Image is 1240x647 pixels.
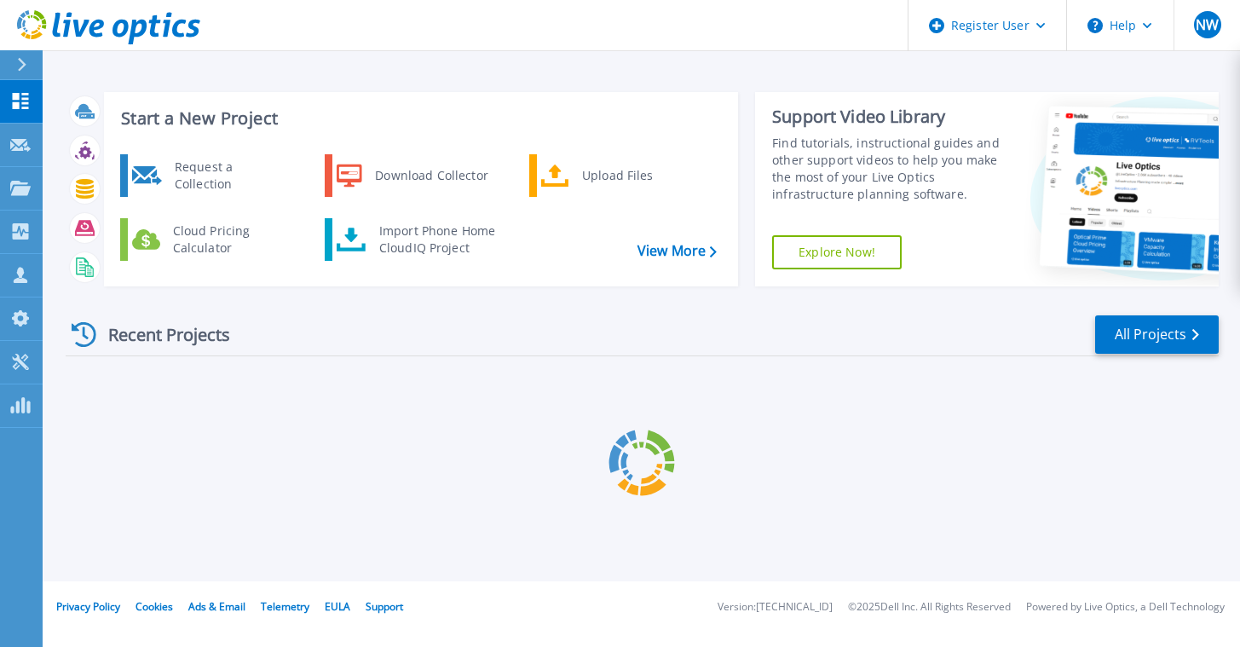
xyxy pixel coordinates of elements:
div: Recent Projects [66,314,253,355]
a: All Projects [1095,315,1219,354]
li: © 2025 Dell Inc. All Rights Reserved [848,602,1011,613]
div: Download Collector [366,159,495,193]
li: Version: [TECHNICAL_ID] [718,602,833,613]
a: Request a Collection [120,154,295,197]
div: Import Phone Home CloudIQ Project [371,222,504,257]
a: Ads & Email [188,599,245,614]
a: Cloud Pricing Calculator [120,218,295,261]
a: Cookies [136,599,173,614]
h3: Start a New Project [121,109,716,128]
li: Powered by Live Optics, a Dell Technology [1026,602,1225,613]
a: View More [637,243,717,259]
a: Support [366,599,403,614]
div: Upload Files [574,159,700,193]
div: Find tutorials, instructional guides and other support videos to help you make the most of your L... [772,135,1004,203]
a: Explore Now! [772,235,902,269]
a: Telemetry [261,599,309,614]
a: Download Collector [325,154,499,197]
div: Request a Collection [166,159,291,193]
a: Privacy Policy [56,599,120,614]
div: Support Video Library [772,106,1004,128]
div: Cloud Pricing Calculator [164,222,291,257]
span: NW [1196,18,1219,32]
a: Upload Files [529,154,704,197]
a: EULA [325,599,350,614]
